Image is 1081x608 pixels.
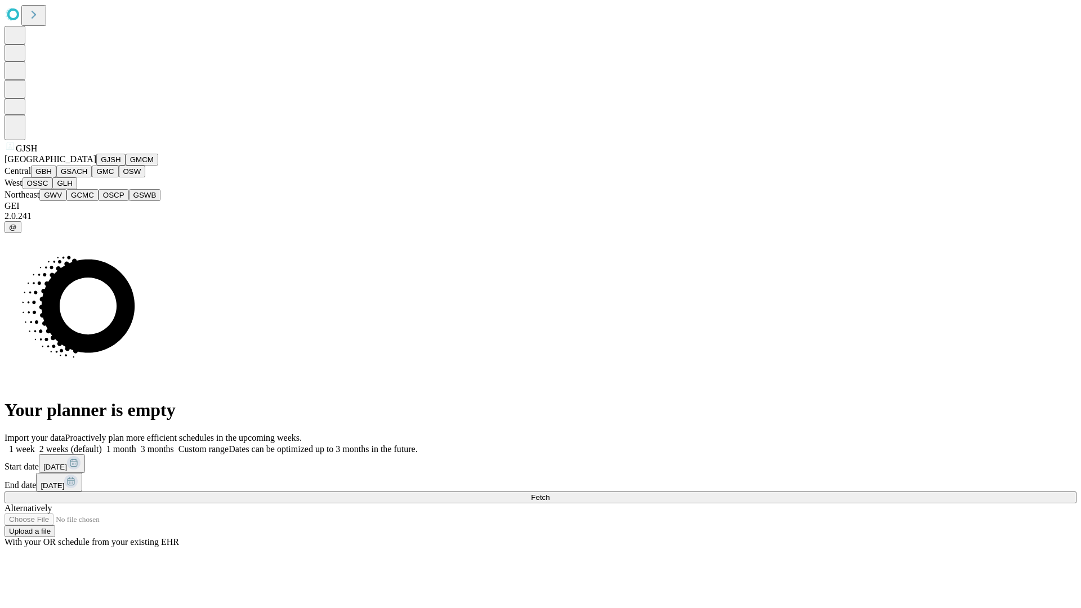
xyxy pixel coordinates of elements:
[5,454,1076,473] div: Start date
[5,166,31,176] span: Central
[96,154,126,166] button: GJSH
[92,166,118,177] button: GMC
[5,503,52,513] span: Alternatively
[229,444,417,454] span: Dates can be optimized up to 3 months in the future.
[106,444,136,454] span: 1 month
[9,444,35,454] span: 1 week
[36,473,82,491] button: [DATE]
[99,189,129,201] button: OSCP
[16,144,37,153] span: GJSH
[5,491,1076,503] button: Fetch
[52,177,77,189] button: GLH
[119,166,146,177] button: OSW
[5,525,55,537] button: Upload a file
[39,189,66,201] button: GWV
[5,178,23,187] span: West
[5,433,65,442] span: Import your data
[5,154,96,164] span: [GEOGRAPHIC_DATA]
[5,190,39,199] span: Northeast
[141,444,174,454] span: 3 months
[5,473,1076,491] div: End date
[5,221,21,233] button: @
[5,201,1076,211] div: GEI
[126,154,158,166] button: GMCM
[23,177,53,189] button: OSSC
[5,400,1076,421] h1: Your planner is empty
[43,463,67,471] span: [DATE]
[65,433,302,442] span: Proactively plan more efficient schedules in the upcoming weeks.
[129,189,161,201] button: GSWB
[5,537,179,547] span: With your OR schedule from your existing EHR
[531,493,550,502] span: Fetch
[31,166,56,177] button: GBH
[56,166,92,177] button: GSACH
[39,444,102,454] span: 2 weeks (default)
[5,211,1076,221] div: 2.0.241
[9,223,17,231] span: @
[39,454,85,473] button: [DATE]
[41,481,64,490] span: [DATE]
[66,189,99,201] button: GCMC
[178,444,229,454] span: Custom range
